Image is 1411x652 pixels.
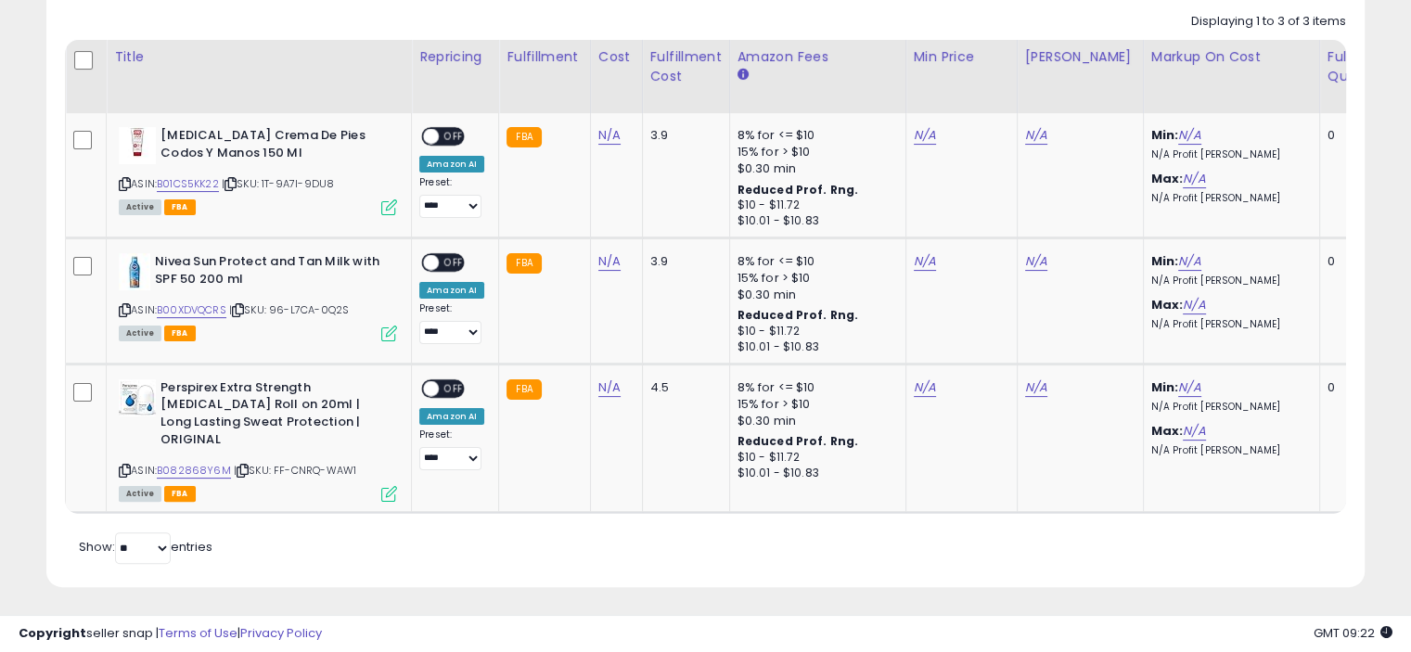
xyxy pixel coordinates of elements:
[738,339,891,355] div: $10.01 - $10.83
[1328,253,1385,270] div: 0
[1025,47,1135,67] div: [PERSON_NAME]
[439,255,468,271] span: OFF
[229,302,349,317] span: | SKU: 96-L7CA-0Q2S
[119,127,397,213] div: ASIN:
[157,176,219,192] a: B01CS5KK22
[1151,422,1184,440] b: Max:
[160,127,386,166] b: [MEDICAL_DATA] Crema De Pies Codos Y Manos 150 Ml
[650,253,715,270] div: 3.9
[119,379,156,416] img: 41oCm72URwL._SL40_.jpg
[598,252,621,271] a: N/A
[1025,378,1047,397] a: N/A
[119,253,150,290] img: 41KWT0L5jYL._SL40_.jpg
[738,67,749,83] small: Amazon Fees.
[738,433,859,449] b: Reduced Prof. Rng.
[159,624,237,642] a: Terms of Use
[164,199,196,215] span: FBA
[1151,444,1305,457] p: N/A Profit [PERSON_NAME]
[119,379,397,500] div: ASIN:
[222,176,334,191] span: | SKU: 1T-9A7I-9DU8
[738,466,891,481] div: $10.01 - $10.83
[119,253,397,339] div: ASIN:
[914,252,936,271] a: N/A
[738,182,859,198] b: Reduced Prof. Rng.
[598,47,635,67] div: Cost
[1328,127,1385,144] div: 0
[1183,296,1205,314] a: N/A
[738,253,891,270] div: 8% for <= $10
[738,270,891,287] div: 15% for > $10
[1143,40,1319,113] th: The percentage added to the cost of goods (COGS) that forms the calculator for Min & Max prices.
[1191,13,1346,31] div: Displaying 1 to 3 of 3 items
[419,408,484,425] div: Amazon AI
[1151,192,1305,205] p: N/A Profit [PERSON_NAME]
[738,213,891,229] div: $10.01 - $10.83
[164,486,196,502] span: FBA
[507,127,541,147] small: FBA
[164,326,196,341] span: FBA
[439,129,468,145] span: OFF
[1151,47,1312,67] div: Markup on Cost
[738,144,891,160] div: 15% for > $10
[160,379,386,453] b: Perspirex Extra Strength [MEDICAL_DATA] Roll on 20ml | Long Lasting Sweat Protection | ORIGINAL
[240,624,322,642] a: Privacy Policy
[1151,401,1305,414] p: N/A Profit [PERSON_NAME]
[914,378,936,397] a: N/A
[119,486,161,502] span: All listings currently available for purchase on Amazon
[738,379,891,396] div: 8% for <= $10
[1178,126,1200,145] a: N/A
[1183,170,1205,188] a: N/A
[1151,252,1179,270] b: Min:
[1025,126,1047,145] a: N/A
[155,253,380,292] b: Nivea Sun Protect and Tan Milk with SPF 50 200 ml
[419,428,484,470] div: Preset:
[1314,624,1392,642] span: 2025-08-13 09:22 GMT
[1178,378,1200,397] a: N/A
[157,463,231,479] a: B082868Y6M
[738,413,891,429] div: $0.30 min
[1328,47,1392,86] div: Fulfillable Quantity
[738,450,891,466] div: $10 - $11.72
[914,126,936,145] a: N/A
[650,379,715,396] div: 4.5
[439,380,468,396] span: OFF
[738,127,891,144] div: 8% for <= $10
[1151,170,1184,187] b: Max:
[1151,318,1305,331] p: N/A Profit [PERSON_NAME]
[738,307,859,323] b: Reduced Prof. Rng.
[1183,422,1205,441] a: N/A
[234,463,356,478] span: | SKU: FF-CNRQ-WAW1
[738,47,898,67] div: Amazon Fees
[650,127,715,144] div: 3.9
[914,47,1009,67] div: Min Price
[79,538,212,556] span: Show: entries
[119,127,156,164] img: 41Q7OsgyPaS._SL40_.jpg
[1151,296,1184,313] b: Max:
[419,176,484,218] div: Preset:
[114,47,404,67] div: Title
[738,198,891,213] div: $10 - $11.72
[507,379,541,400] small: FBA
[1151,148,1305,161] p: N/A Profit [PERSON_NAME]
[119,326,161,341] span: All listings currently available for purchase on Amazon
[419,302,484,344] div: Preset:
[157,302,226,318] a: B00XDVQCRS
[598,126,621,145] a: N/A
[1328,379,1385,396] div: 0
[419,156,484,173] div: Amazon AI
[1178,252,1200,271] a: N/A
[507,253,541,274] small: FBA
[507,47,582,67] div: Fulfillment
[419,47,491,67] div: Repricing
[738,396,891,413] div: 15% for > $10
[1151,275,1305,288] p: N/A Profit [PERSON_NAME]
[1151,126,1179,144] b: Min:
[19,625,322,643] div: seller snap | |
[419,282,484,299] div: Amazon AI
[119,199,161,215] span: All listings currently available for purchase on Amazon
[598,378,621,397] a: N/A
[650,47,722,86] div: Fulfillment Cost
[738,287,891,303] div: $0.30 min
[19,624,86,642] strong: Copyright
[738,160,891,177] div: $0.30 min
